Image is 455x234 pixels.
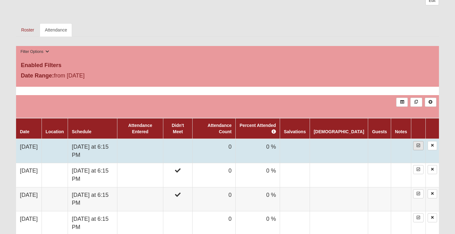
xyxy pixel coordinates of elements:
a: Delete [428,141,437,150]
a: Didn't Meet [172,123,184,134]
a: Schedule [72,129,91,134]
td: 0 % [236,187,280,211]
td: 0 [193,187,236,211]
a: Date [20,129,29,134]
a: Location [46,129,64,134]
a: Enter Attendance [413,213,424,222]
th: Salvations [280,118,310,139]
a: Attendance [40,23,72,37]
a: Enter Attendance [413,165,424,174]
td: [DATE] at 6:15 PM [68,139,117,163]
td: [DATE] [16,187,42,211]
td: 0 [193,163,236,187]
td: 0 [193,139,236,163]
td: [DATE] [16,163,42,187]
td: 0 % [236,139,280,163]
div: from [DATE] [16,71,157,82]
a: Merge Records into Merge Template [410,98,422,107]
a: Delete [428,165,437,174]
th: [DEMOGRAPHIC_DATA] [310,118,368,139]
a: Attendance Entered [128,123,152,134]
a: Roster [16,23,39,37]
th: Guests [368,118,391,139]
a: Delete [428,213,437,222]
a: Export to Excel [396,98,408,107]
a: Enter Attendance [413,141,424,150]
td: 0 % [236,163,280,187]
button: Filter Options [19,49,51,55]
label: Date Range: [21,71,54,80]
a: Attendance Count [208,123,232,134]
td: [DATE] [16,139,42,163]
a: Notes [395,129,407,134]
a: Alt+N [425,98,436,107]
td: [DATE] at 6:15 PM [68,163,117,187]
a: Percent Attended [240,123,276,134]
td: [DATE] at 6:15 PM [68,187,117,211]
a: Enter Attendance [413,189,424,198]
h4: Enabled Filters [21,62,434,69]
a: Delete [428,189,437,198]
